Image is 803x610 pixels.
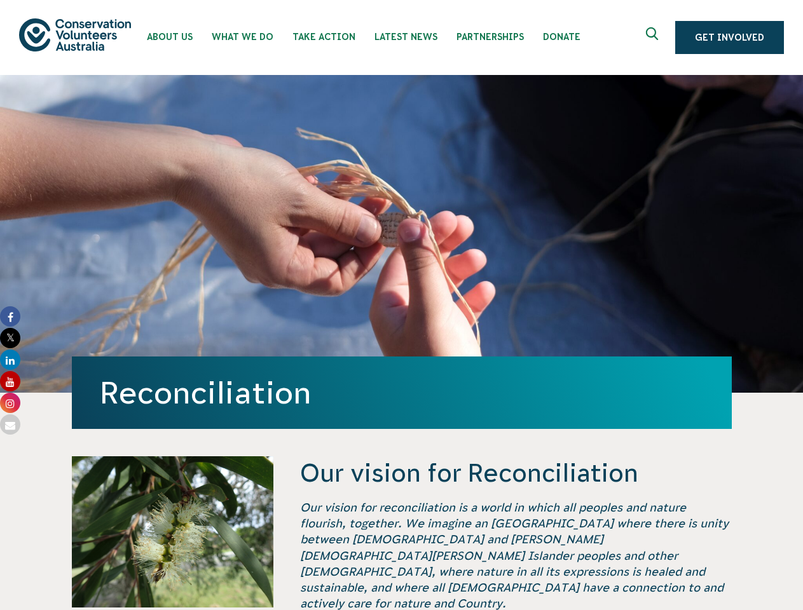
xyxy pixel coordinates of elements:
[147,32,193,42] span: About Us
[646,27,662,48] span: Expand search box
[638,22,669,53] button: Expand search box Close search box
[292,32,355,42] span: Take Action
[675,21,784,54] a: Get Involved
[100,376,704,410] h1: Reconciliation
[19,18,131,51] img: logo.svg
[374,32,437,42] span: Latest News
[212,32,273,42] span: What We Do
[543,32,580,42] span: Donate
[300,501,729,610] em: Our vision for reconciliation is a world in which all peoples and nature flourish, together. We i...
[300,456,731,489] h4: Our vision for Reconciliation
[456,32,524,42] span: Partnerships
